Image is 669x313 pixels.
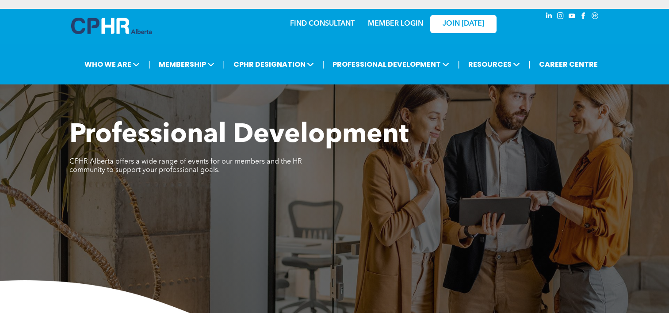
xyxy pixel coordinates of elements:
span: WHO WE ARE [82,56,142,73]
span: CPHR DESIGNATION [231,56,317,73]
span: JOIN [DATE] [443,20,484,28]
a: Social network [590,11,600,23]
li: | [223,55,225,73]
a: facebook [579,11,589,23]
span: PROFESSIONAL DEVELOPMENT [330,56,452,73]
a: FIND CONSULTANT [290,20,355,27]
li: | [148,55,150,73]
a: linkedin [544,11,554,23]
span: Professional Development [69,122,409,149]
li: | [322,55,325,73]
span: RESOURCES [466,56,523,73]
a: instagram [556,11,566,23]
a: JOIN [DATE] [430,15,497,33]
a: MEMBER LOGIN [368,20,423,27]
a: youtube [567,11,577,23]
li: | [528,55,531,73]
span: CPHR Alberta offers a wide range of events for our members and the HR community to support your p... [69,158,302,174]
li: | [458,55,460,73]
a: CAREER CENTRE [536,56,600,73]
span: MEMBERSHIP [156,56,217,73]
img: A blue and white logo for cp alberta [71,18,152,34]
